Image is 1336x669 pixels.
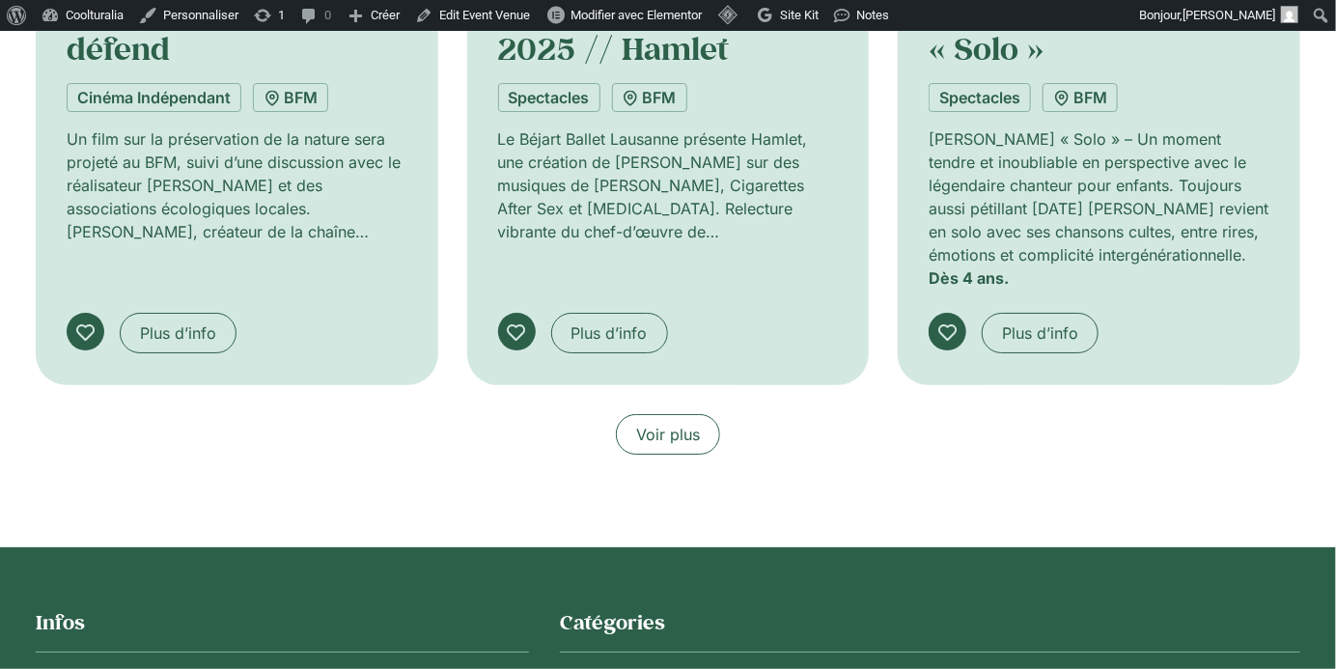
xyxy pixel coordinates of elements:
[929,127,1269,266] p: [PERSON_NAME] « Solo » – Un moment tendre et inoubliable en perspective avec le légendaire chante...
[780,8,819,22] span: Site Kit
[612,83,687,112] a: BFM
[1043,83,1118,112] a: BFM
[498,83,600,112] a: Spectacles
[1183,8,1275,22] span: [PERSON_NAME]
[571,8,702,22] span: Modifier avec Elementor
[253,83,328,112] a: BFM
[67,127,407,243] p: Un film sur la préservation de la nature sera projeté au BFM, suivi d’une discussion avec le réal...
[120,313,237,353] a: Plus d’info
[636,423,700,446] span: Voir plus
[67,83,241,112] a: Cinéma Indépendant
[571,321,648,345] span: Plus d’info
[1002,321,1078,345] span: Plus d’info
[140,321,216,345] span: Plus d’info
[929,83,1031,112] a: Spectacles
[498,127,839,243] p: Le Béjart Ballet Lausanne présente Hamlet, une création de [PERSON_NAME] sur des musiques de [PER...
[36,609,529,636] h2: Infos
[560,609,1300,636] h2: Catégories
[929,268,1009,288] strong: Dès 4 ans.
[551,313,668,353] a: Plus d’info
[982,313,1099,353] a: Plus d’info
[616,414,720,455] a: Voir plus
